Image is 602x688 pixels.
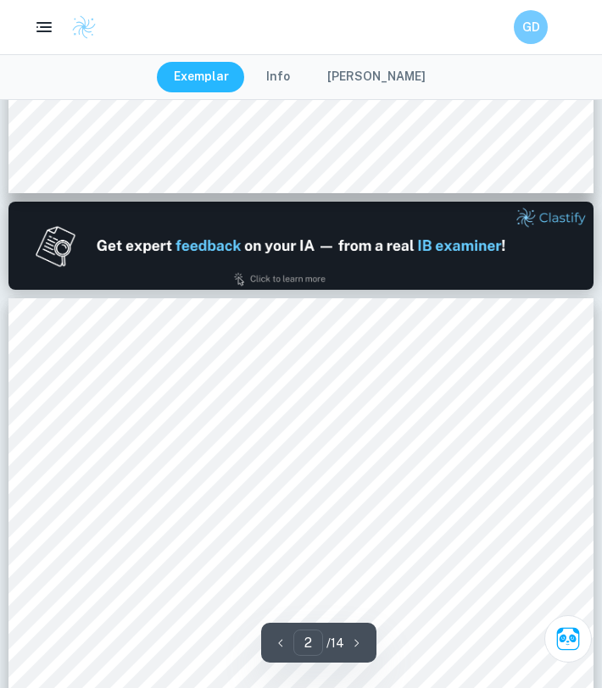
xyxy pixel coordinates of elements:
[310,62,443,92] button: [PERSON_NAME]
[514,10,548,44] button: GD
[544,615,592,663] button: Ask Clai
[249,62,307,92] button: Info
[521,18,541,36] h6: GD
[326,634,344,652] p: / 14
[8,202,594,290] img: Ad
[157,62,246,92] button: Exemplar
[61,14,97,40] a: Clastify logo
[71,14,97,40] img: Clastify logo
